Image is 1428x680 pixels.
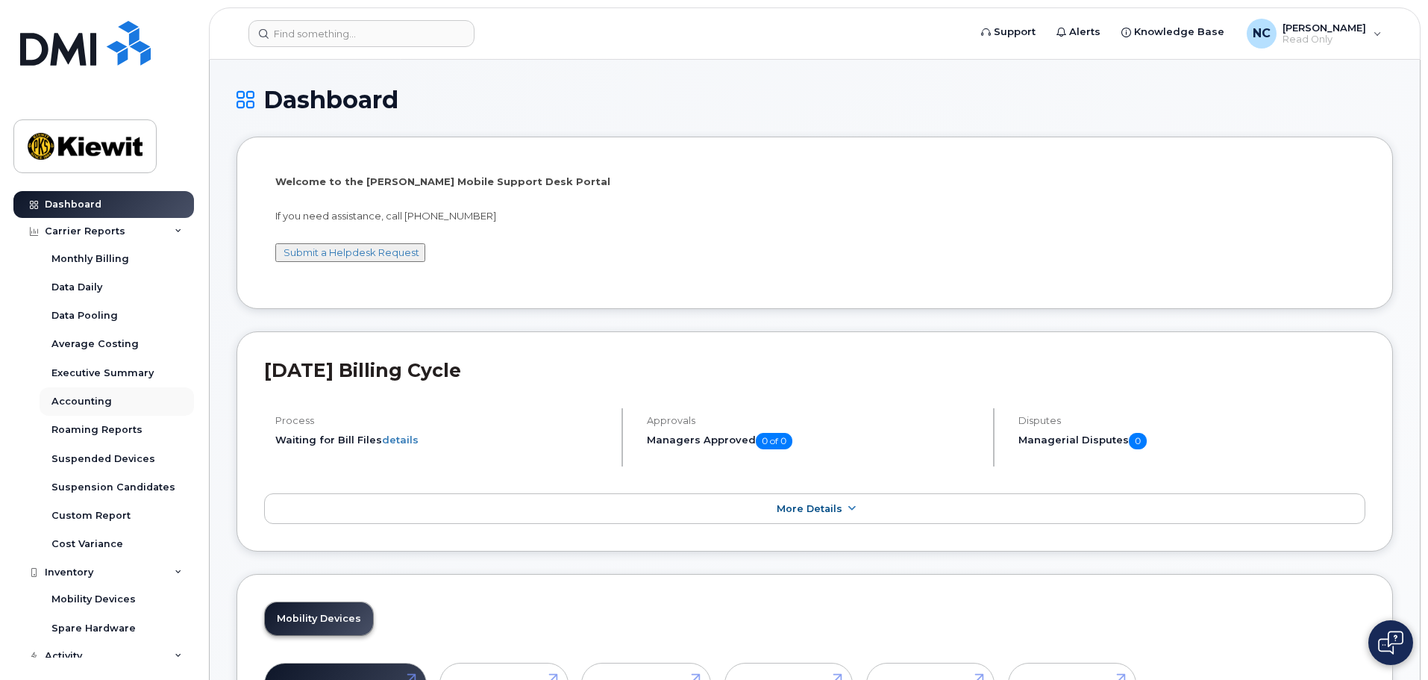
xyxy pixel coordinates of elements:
[275,209,1354,223] p: If you need assistance, call [PHONE_NUMBER]
[237,87,1393,113] h1: Dashboard
[1018,415,1365,426] h4: Disputes
[264,359,1365,381] h2: [DATE] Billing Cycle
[647,433,980,449] h5: Managers Approved
[275,433,609,447] li: Waiting for Bill Files
[265,602,373,635] a: Mobility Devices
[275,415,609,426] h4: Process
[1129,433,1147,449] span: 0
[756,433,792,449] span: 0 of 0
[777,503,842,514] span: More Details
[284,246,419,258] a: Submit a Helpdesk Request
[647,415,980,426] h4: Approvals
[1018,433,1365,449] h5: Managerial Disputes
[382,434,419,446] a: details
[275,175,1354,189] p: Welcome to the [PERSON_NAME] Mobile Support Desk Portal
[275,243,425,262] button: Submit a Helpdesk Request
[1378,631,1403,655] img: Open chat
